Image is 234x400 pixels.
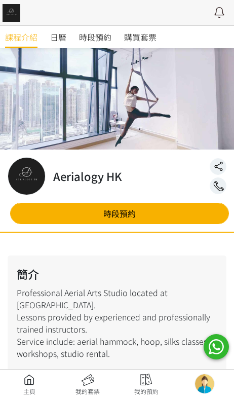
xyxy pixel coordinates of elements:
h2: 簡介 [17,266,217,282]
a: 時段預約 [79,26,111,48]
span: 課程介紹 [5,31,37,43]
h2: Aerialogy HK [53,168,122,185]
a: 購買套票 [124,26,157,48]
a: 課程介紹 [5,26,37,48]
a: 時段預約 [10,203,229,224]
span: 日曆 [50,31,66,43]
span: 購買套票 [124,31,157,43]
span: 時段預約 [79,31,111,43]
a: 日曆 [50,26,66,48]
